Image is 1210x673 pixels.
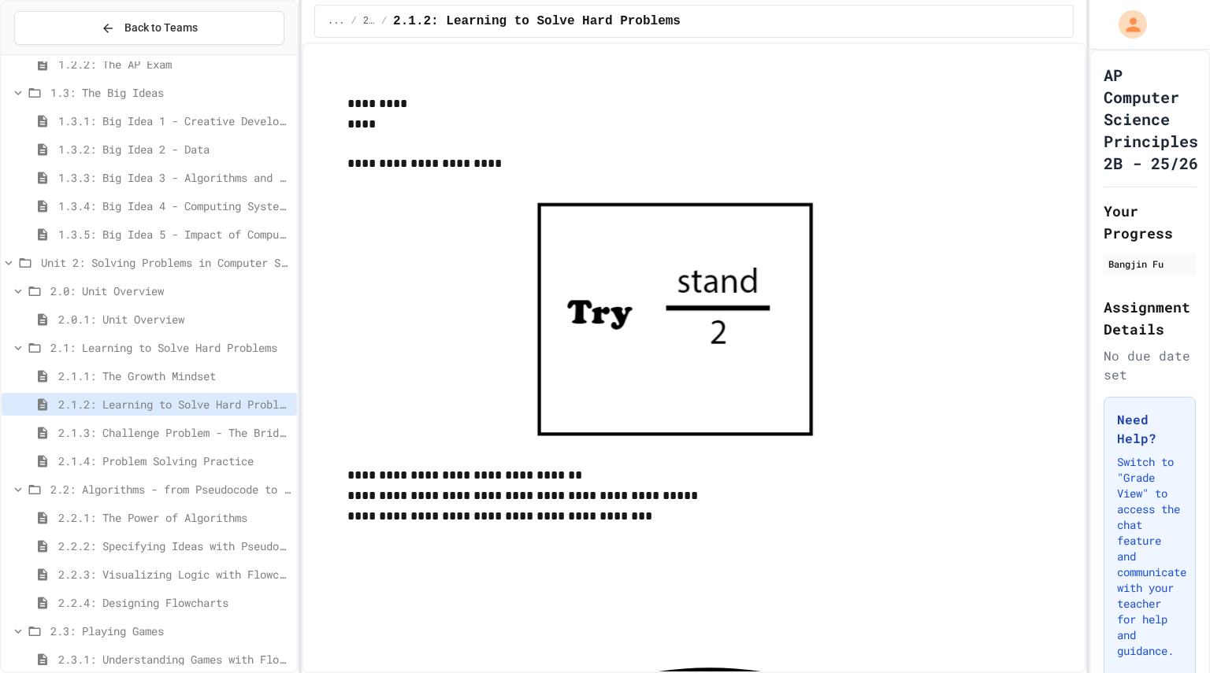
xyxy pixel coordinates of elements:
div: My Account [1102,6,1151,43]
div: Bangjin Fu [1108,257,1191,271]
span: 2.3.1: Understanding Games with Flowcharts [58,651,291,667]
span: Back to Teams [124,20,198,36]
span: 2.0: Unit Overview [50,283,291,299]
span: 2.3: Playing Games [50,623,291,639]
span: 2.2: Algorithms - from Pseudocode to Flowcharts [50,481,291,497]
h2: Assignment Details [1104,296,1196,340]
span: 2.2.1: The Power of Algorithms [58,509,291,526]
h2: Your Progress [1104,200,1196,244]
span: 2.1.2: Learning to Solve Hard Problems [58,396,291,412]
span: 2.1.2: Learning to Solve Hard Problems [393,12,681,31]
span: 1.3.5: Big Idea 5 - Impact of Computing [58,226,291,242]
span: 1.3.1: Big Idea 1 - Creative Development [58,113,291,129]
span: 1.3: The Big Ideas [50,84,291,101]
span: 2.1: Learning to Solve Hard Problems [50,339,291,356]
span: / [381,15,387,28]
span: 2.1.1: The Growth Mindset [58,368,291,384]
span: 2.2.4: Designing Flowcharts [58,594,291,611]
span: 1.3.2: Big Idea 2 - Data [58,141,291,157]
span: 2.0.1: Unit Overview [58,311,291,327]
span: ... [328,15,345,28]
span: 2.1.4: Problem Solving Practice [58,453,291,469]
span: 2.2.3: Visualizing Logic with Flowcharts [58,566,291,582]
p: Switch to "Grade View" to access the chat feature and communicate with your teacher for help and ... [1117,454,1182,659]
span: 2.1.3: Challenge Problem - The Bridge [58,424,291,441]
h1: AP Computer Science Principles 2B - 25/26 [1104,64,1198,174]
span: 2.1: Learning to Solve Hard Problems [363,15,375,28]
span: 1.3.4: Big Idea 4 - Computing Systems and Networks [58,198,291,214]
div: No due date set [1104,346,1196,384]
button: Back to Teams [14,11,284,45]
span: 1.2.2: The AP Exam [58,56,291,72]
span: 2.2.2: Specifying Ideas with Pseudocode [58,538,291,554]
h3: Need Help? [1117,410,1182,448]
span: / [351,15,357,28]
span: Unit 2: Solving Problems in Computer Science [41,254,291,271]
span: 1.3.3: Big Idea 3 - Algorithms and Programming [58,169,291,186]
